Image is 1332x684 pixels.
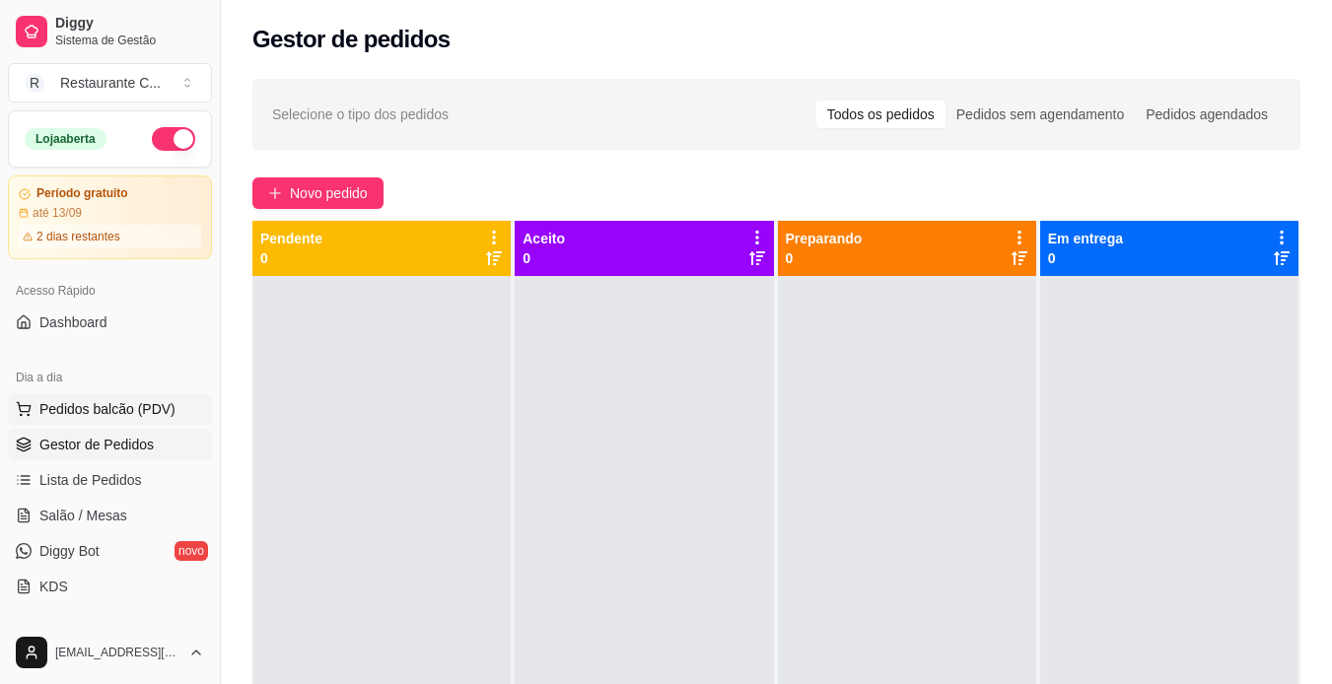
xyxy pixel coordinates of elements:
[1135,101,1279,128] div: Pedidos agendados
[25,128,106,150] div: Loja aberta
[8,8,212,55] a: DiggySistema de Gestão
[60,73,161,93] div: Restaurante C ...
[55,645,180,660] span: [EMAIL_ADDRESS][DOMAIN_NAME]
[8,175,212,259] a: Período gratuitoaté 13/092 dias restantes
[1048,229,1123,248] p: Em entrega
[8,629,212,676] button: [EMAIL_ADDRESS][DOMAIN_NAME]
[39,435,154,454] span: Gestor de Pedidos
[8,500,212,531] a: Salão / Mesas
[25,73,44,93] span: R
[36,229,120,244] article: 2 dias restantes
[39,399,175,419] span: Pedidos balcão (PDV)
[816,101,946,128] div: Todos os pedidos
[33,205,82,221] article: até 13/09
[8,362,212,393] div: Dia a dia
[252,177,384,209] button: Novo pedido
[523,248,565,268] p: 0
[290,182,368,204] span: Novo pedido
[260,229,322,248] p: Pendente
[268,186,282,200] span: plus
[523,229,565,248] p: Aceito
[786,248,863,268] p: 0
[272,103,449,125] span: Selecione o tipo dos pedidos
[8,571,212,602] a: KDS
[36,186,128,201] article: Período gratuito
[8,63,212,103] button: Select a team
[260,248,322,268] p: 0
[786,229,863,248] p: Preparando
[8,275,212,307] div: Acesso Rápido
[8,393,212,425] button: Pedidos balcão (PDV)
[39,470,142,490] span: Lista de Pedidos
[55,33,204,48] span: Sistema de Gestão
[252,24,451,55] h2: Gestor de pedidos
[55,15,204,33] span: Diggy
[39,506,127,525] span: Salão / Mesas
[1048,248,1123,268] p: 0
[39,577,68,596] span: KDS
[8,464,212,496] a: Lista de Pedidos
[8,307,212,338] a: Dashboard
[946,101,1135,128] div: Pedidos sem agendamento
[8,429,212,460] a: Gestor de Pedidos
[39,312,107,332] span: Dashboard
[39,541,100,561] span: Diggy Bot
[152,127,195,151] button: Alterar Status
[8,535,212,567] a: Diggy Botnovo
